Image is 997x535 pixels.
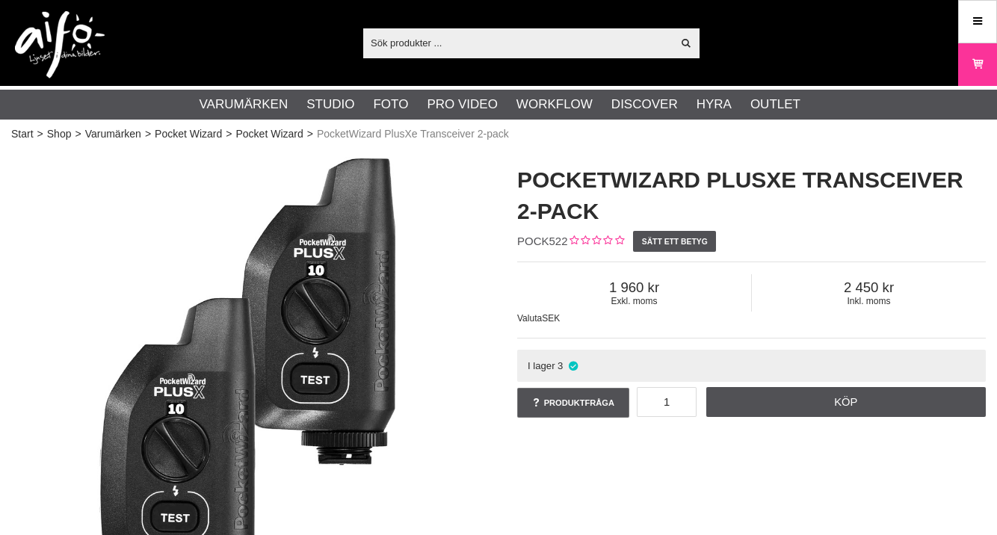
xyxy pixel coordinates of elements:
a: Foto [373,95,408,114]
a: Studio [306,95,354,114]
span: SEK [542,313,560,324]
span: 1 960 [517,279,751,296]
a: Workflow [516,95,593,114]
span: I lager [528,360,555,371]
span: Inkl. moms [752,296,986,306]
a: Start [11,126,34,142]
input: Sök produkter ... [363,31,672,54]
span: POCK522 [517,235,568,247]
a: Pocket Wizard [155,126,222,142]
a: Outlet [750,95,800,114]
span: PocketWizard PlusXe Transceiver 2-pack [317,126,509,142]
div: Kundbetyg: 0 [568,234,624,250]
a: Shop [47,126,72,142]
span: Exkl. moms [517,296,751,306]
a: Hyra [697,95,732,114]
i: I lager [567,360,579,371]
a: Varumärken [200,95,288,114]
span: > [226,126,232,142]
a: Discover [611,95,678,114]
a: Köp [706,387,987,417]
span: > [75,126,81,142]
a: Pocket Wizard [236,126,303,142]
a: Varumärken [85,126,141,142]
span: > [37,126,43,142]
a: Sätt ett betyg [633,231,716,252]
a: Produktfråga [517,388,629,418]
h1: PocketWizard PlusXe Transceiver 2-pack [517,164,986,227]
span: > [307,126,313,142]
span: 2 450 [752,279,986,296]
img: logo.png [15,11,105,78]
span: Valuta [517,313,542,324]
a: Pro Video [427,95,497,114]
span: > [145,126,151,142]
span: 3 [558,360,563,371]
